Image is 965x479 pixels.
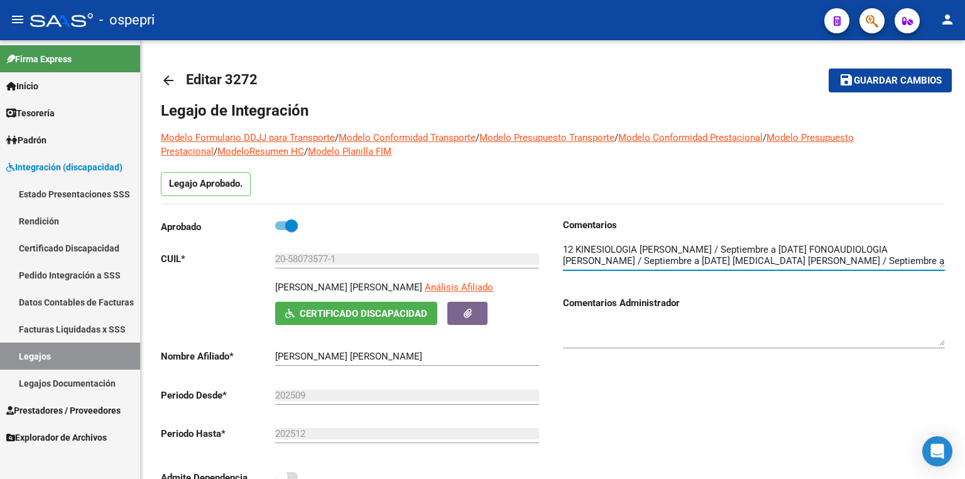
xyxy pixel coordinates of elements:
[161,350,275,363] p: Nombre Afiliado
[563,296,945,310] h3: Comentarios Administrador
[479,132,614,143] a: Modelo Presupuesto Transporte
[161,252,275,266] p: CUIL
[161,220,275,234] p: Aprobado
[6,160,123,174] span: Integración (discapacidad)
[839,72,854,87] mat-icon: save
[922,436,952,466] div: Open Intercom Messenger
[618,132,763,143] a: Modelo Conformidad Prestacional
[6,79,38,93] span: Inicio
[6,133,46,147] span: Padrón
[425,282,493,293] span: Análisis Afiliado
[829,69,952,92] button: Guardar cambios
[940,12,955,27] mat-icon: person
[854,75,942,87] span: Guardar cambios
[563,218,945,232] h3: Comentarios
[275,280,422,294] p: [PERSON_NAME] [PERSON_NAME]
[308,146,391,157] a: Modelo Planilla FIM
[275,302,437,325] button: Certificado Discapacidad
[10,12,25,27] mat-icon: menu
[99,6,155,34] span: - ospepri
[161,172,251,196] p: Legajo Aprobado.
[6,52,72,66] span: Firma Express
[186,72,258,87] span: Editar 3272
[6,431,107,444] span: Explorador de Archivos
[6,404,121,417] span: Prestadores / Proveedores
[161,132,335,143] a: Modelo Formulario DDJJ para Transporte
[161,101,945,121] h1: Legajo de Integración
[161,73,176,88] mat-icon: arrow_back
[6,106,55,120] span: Tesorería
[339,132,476,143] a: Modelo Conformidad Transporte
[217,146,304,157] a: ModeloResumen HC
[161,388,275,402] p: Periodo Desde
[300,308,427,319] span: Certificado Discapacidad
[161,427,275,441] p: Periodo Hasta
